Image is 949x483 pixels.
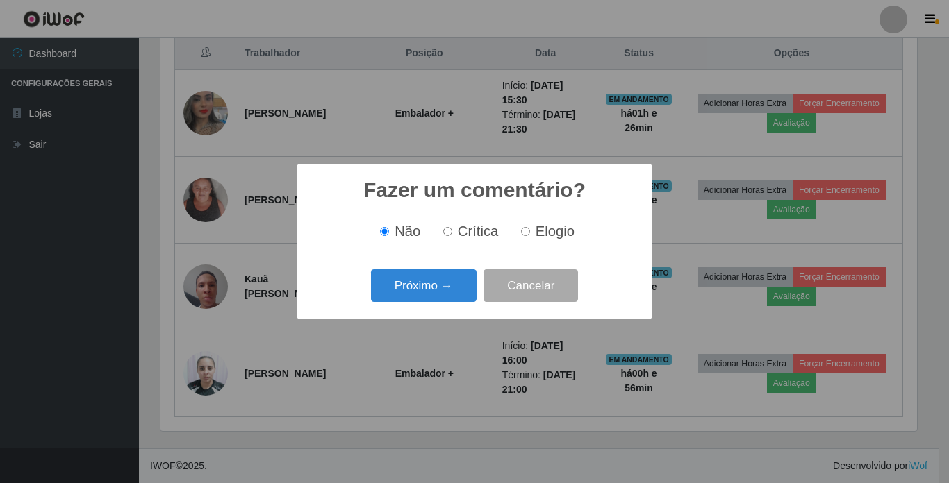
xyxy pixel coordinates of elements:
span: Crítica [458,223,499,239]
h2: Fazer um comentário? [363,178,586,203]
input: Crítica [443,227,452,236]
button: Próximo → [371,269,477,302]
input: Não [380,227,389,236]
span: Não [395,223,420,239]
button: Cancelar [484,269,578,302]
span: Elogio [536,223,575,239]
input: Elogio [521,227,530,236]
